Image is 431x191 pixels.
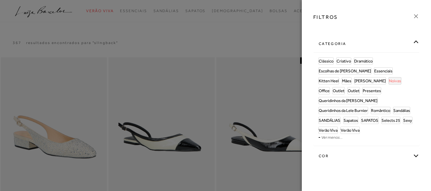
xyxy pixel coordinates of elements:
a: Queridinhos da [PERSON_NAME] [319,97,377,104]
span: Sandálias [393,108,410,113]
a: Romântico [371,107,390,114]
span: Verão Viva [341,128,360,133]
span: Romântico [371,108,390,113]
a: Sandálias [393,107,410,114]
span: Noivas [389,78,401,83]
a: SAPATOS [361,117,378,124]
span: Kitten Heel [319,78,339,83]
a: Criativo [337,58,351,64]
a: SANDÁLIAS [319,117,340,124]
a: Presentes [363,87,381,94]
a: Outlet [348,87,360,94]
span: Outlet [348,88,360,93]
span: Clássico [319,59,333,63]
a: Dramático [354,58,373,64]
a: Selects 25 [382,117,400,124]
div: categoria [314,35,419,52]
span: Queridinhos da [PERSON_NAME] [319,98,377,103]
span: SAPATOS [361,118,378,123]
a: [PERSON_NAME] [354,77,386,84]
a: Clássico [319,58,333,64]
span: Queridinhos da Lele Burnier [319,108,368,113]
span: Escolhas de [PERSON_NAME] [319,69,371,73]
a: Outlet [333,87,345,94]
span: Presentes [363,88,381,93]
div: cor [314,148,419,165]
span: Essenciais [374,69,392,73]
a: Queridinhos da Lele Burnier [319,107,368,114]
a: Verão Viva [319,127,338,134]
span: Office [319,88,330,93]
span: - [318,135,320,140]
a: Essenciais [374,68,392,74]
span: Selects 25 [382,118,400,123]
a: Kitten Heel [319,77,339,84]
span: Verão Viva [319,128,338,133]
a: Sapatos [344,117,358,124]
span: SANDÁLIAS [319,118,340,123]
span: Mães [342,78,351,83]
span: [PERSON_NAME] [354,78,386,83]
a: Noivas [389,77,401,84]
span: Dramático [354,59,373,63]
a: Sexy [403,117,412,124]
span: Sexy [403,118,412,123]
a: Escolhas de [PERSON_NAME] [319,68,371,74]
h3: FILTROS [313,13,338,21]
span: Outlet [333,88,345,93]
span: Sapatos [344,118,358,123]
span: Criativo [337,59,351,63]
a: Verão Viva [341,127,360,134]
a: Office [319,87,330,94]
a: Ver menos... [321,135,343,140]
a: Mães [342,77,351,84]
